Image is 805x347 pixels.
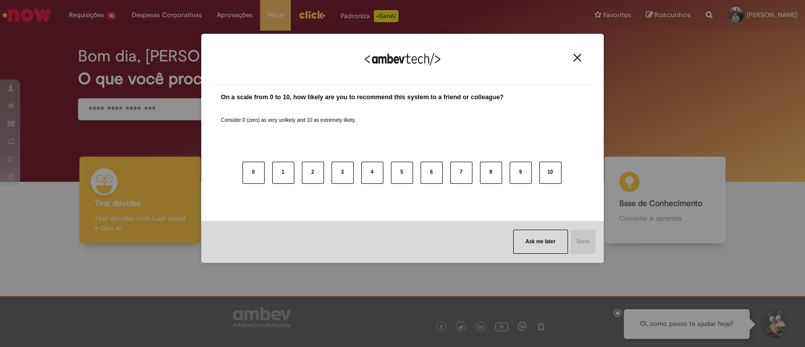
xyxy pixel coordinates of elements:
button: 8 [480,162,502,184]
button: 9 [510,162,532,184]
button: Ask me later [513,230,568,254]
button: 7 [450,162,472,184]
button: 3 [332,162,354,184]
button: 10 [539,162,561,184]
button: 6 [421,162,443,184]
button: 5 [391,162,413,184]
button: 4 [361,162,383,184]
img: Logo Ambevtech [365,53,440,65]
label: Consider 0 (zero) as very unlikely and 10 as extremely likely. [221,105,356,124]
button: Close [571,53,584,62]
img: Close [574,54,581,61]
label: On a scale from 0 to 10, how likely are you to recommend this system to a friend or colleague? [221,93,504,102]
button: 2 [302,162,324,184]
button: 1 [272,162,294,184]
button: 0 [243,162,265,184]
